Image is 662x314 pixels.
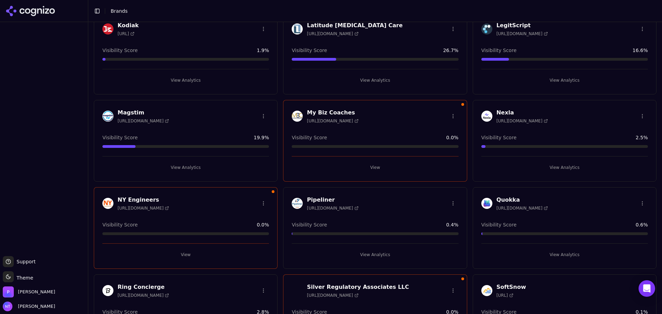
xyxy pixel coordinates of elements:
img: Nexla [481,111,492,122]
span: Perrill [18,289,55,295]
h3: NY Engineers [118,196,169,204]
span: [URL][DOMAIN_NAME] [307,293,358,298]
span: Visibility Score [102,47,138,54]
span: [PERSON_NAME] [15,303,55,310]
img: Ring Concierge [102,285,113,296]
img: Perrill [3,286,14,297]
span: [URL][DOMAIN_NAME] [496,205,548,211]
button: View Analytics [481,75,648,86]
button: View [292,162,458,173]
button: Open user button [3,302,55,311]
h3: Quokka [496,196,548,204]
span: Visibility Score [481,221,516,228]
span: Visibility Score [292,221,327,228]
span: [URL][DOMAIN_NAME] [307,205,358,211]
img: Latitude Food Allergy Care [292,23,303,34]
h3: Pipeliner [307,196,358,204]
img: LegitScript [481,23,492,34]
span: [URL][DOMAIN_NAME] [118,118,169,124]
img: Nate Tower [3,302,12,311]
span: Visibility Score [481,47,516,54]
h3: Nexla [496,109,548,117]
img: Quokka [481,198,492,209]
img: NY Engineers [102,198,113,209]
span: Brands [111,8,128,14]
span: Theme [14,275,33,281]
button: View [102,249,269,260]
span: Visibility Score [292,47,327,54]
h3: LegitScript [496,21,548,30]
h3: Silver Regulatory Associates LLC [307,283,409,291]
h3: Kodiak [118,21,139,30]
img: Silver Regulatory Associates LLC [292,285,303,296]
img: My Biz Coaches [292,111,303,122]
span: Support [14,258,36,265]
span: Visibility Score [292,134,327,141]
span: 2.5 % [635,134,648,141]
h3: My Biz Coaches [307,109,358,117]
h3: Latitude [MEDICAL_DATA] Care [307,21,402,30]
button: View Analytics [481,162,648,173]
img: Pipeliner [292,198,303,209]
span: [URL][DOMAIN_NAME] [496,118,548,124]
span: 19.9 % [254,134,269,141]
span: [URL][DOMAIN_NAME] [496,31,548,37]
span: 16.6 % [633,47,648,54]
span: [URL][DOMAIN_NAME] [118,293,169,298]
span: [URL] [496,293,513,298]
h3: Ring Concierge [118,283,169,291]
img: SoftSnow [481,285,492,296]
span: [URL][DOMAIN_NAME] [307,118,358,124]
span: [URL][DOMAIN_NAME] [118,205,169,211]
span: 0.0 % [257,221,269,228]
h3: Magstim [118,109,169,117]
img: Kodiak [102,23,113,34]
button: View Analytics [481,249,648,260]
div: Open Intercom Messenger [639,280,655,297]
span: Visibility Score [102,134,138,141]
span: Visibility Score [481,134,516,141]
span: 1.9 % [257,47,269,54]
h3: SoftSnow [496,283,526,291]
button: Open organization switcher [3,286,55,297]
img: Magstim [102,111,113,122]
span: [URL] [118,31,134,37]
button: View Analytics [102,75,269,86]
span: 0.6 % [635,221,648,228]
span: [URL][DOMAIN_NAME] [307,31,358,37]
span: 0.4 % [446,221,459,228]
span: Visibility Score [102,221,138,228]
button: View Analytics [102,162,269,173]
span: 0.0 % [446,134,459,141]
nav: breadcrumb [111,8,128,14]
button: View Analytics [292,249,458,260]
button: View Analytics [292,75,458,86]
span: 26.7 % [443,47,458,54]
